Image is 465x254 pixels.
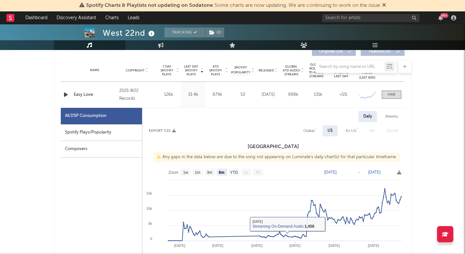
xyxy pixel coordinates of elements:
[146,207,152,210] text: 10k
[174,244,185,248] text: [DATE]
[183,170,188,175] text: 1w
[207,92,228,98] div: 879k
[303,127,315,135] div: Global
[146,191,152,195] text: 15k
[282,92,304,98] div: 898k
[74,92,116,98] a: Easy Love
[257,92,279,98] div: [DATE]
[205,28,224,37] button: (2)
[316,50,346,54] span: Originals ( 19 )
[346,127,356,135] div: Ex-US
[86,3,380,8] span: : Some charts are now updating. We are continuing to work on the issue
[361,47,405,56] button: Features(0)
[158,92,179,98] div: 126k
[230,170,238,175] text: YTD
[101,11,123,24] a: Charts
[219,170,224,175] text: 6m
[322,14,420,22] input: Search for artists
[61,124,142,141] div: Spotify Plays/Popularity
[324,170,337,174] text: [DATE]
[244,170,248,175] text: 1y
[289,244,301,248] text: [DATE]
[205,28,225,37] span: ( 2 )
[164,28,205,37] button: Tracking
[168,170,178,175] text: Zoom
[368,170,381,174] text: [DATE]
[251,244,263,248] text: [DATE]
[329,244,340,248] text: [DATE]
[316,64,384,70] input: Search by song name or URL
[195,170,200,175] text: 1m
[207,170,212,175] text: 3m
[212,244,223,248] text: [DATE]
[382,3,386,8] span: Dismiss
[142,143,405,151] h3: [GEOGRAPHIC_DATA]
[440,13,448,18] div: 99 +
[380,111,403,122] div: Weekly
[312,47,356,56] button: Originals(19)
[368,244,379,248] text: [DATE]
[65,112,107,120] div: All DSP Consumption
[86,3,213,8] span: Spotify Charts & Playlists not updating on Sodatone
[358,111,377,122] div: Daily
[149,129,176,133] button: Export CSV
[21,11,52,24] a: Dashboard
[357,170,361,174] text: →
[438,15,443,20] button: 99+
[119,87,155,103] div: 2025 W22 Records
[183,92,204,98] div: 31.4k
[328,127,333,135] div: US
[255,170,260,175] text: All
[103,28,156,38] div: West 22nd
[150,237,152,241] text: 0
[307,92,329,98] div: 131k
[52,11,101,24] a: Discovery Assistant
[148,222,152,225] text: 5k
[231,92,254,98] div: 53
[61,108,142,124] div: All DSP Consumption
[332,92,354,98] div: <5%
[365,50,395,54] span: Features ( 0 )
[153,152,400,162] div: Any gaps in the data below are due to the song not appearing on Luminate's daily chart(s) for tha...
[61,141,142,158] div: Composers
[123,11,144,24] a: Leads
